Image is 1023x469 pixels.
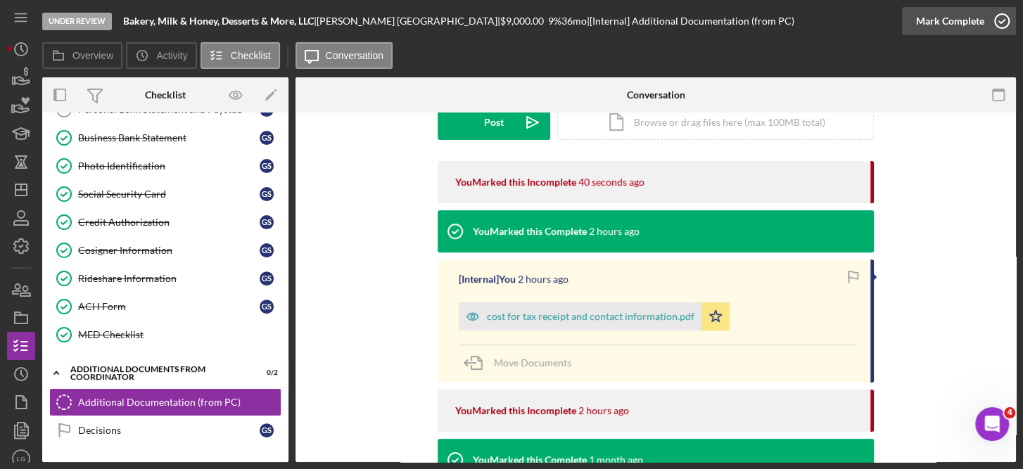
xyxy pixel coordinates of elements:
span: Move Documents [494,356,571,368]
a: Business Bank StatementGS [49,124,281,152]
div: | [123,15,317,27]
a: Cosigner InformationGS [49,236,281,264]
button: Post [438,105,550,140]
div: G S [260,423,274,437]
iframe: Intercom live chat [975,407,1009,441]
label: Overview [72,50,113,61]
div: Post [484,105,504,140]
div: Conversation [626,89,685,101]
a: ACH FormGS [49,293,281,321]
label: Activity [156,50,187,61]
div: Rideshare Information [78,273,260,284]
div: You Marked this Complete [473,454,587,465]
time: 2025-08-24 19:45 [518,274,568,285]
div: You Marked this Incomplete [455,405,576,416]
div: You Marked this Incomplete [455,176,576,188]
div: You Marked this Complete [473,226,587,237]
label: Checklist [231,50,271,61]
div: G S [260,187,274,201]
div: Cosigner Information [78,245,260,256]
time: 2025-07-25 16:39 [589,454,643,465]
time: 2025-08-24 19:11 [578,405,629,416]
a: MED Checklist [49,321,281,349]
div: Additional Documents from Coordinator [70,365,243,381]
div: [Internal] You [459,274,516,285]
div: G S [260,271,274,285]
button: Checklist [201,42,280,69]
a: Social Security CardGS [49,180,281,208]
div: [PERSON_NAME] [GEOGRAPHIC_DATA] | [317,15,500,27]
div: Mark Complete [916,7,984,35]
div: Credit Authorization [78,217,260,228]
div: Social Security Card [78,188,260,200]
div: Under Review [42,13,112,30]
b: Bakery, Milk & Honey, Desserts & More, LLC [123,15,314,27]
div: | [Internal] Additional Documentation (from PC) [587,15,794,27]
div: G S [260,300,274,314]
div: Decisions [78,425,260,436]
a: Credit AuthorizationGS [49,208,281,236]
div: 9 % [548,15,561,27]
div: Business Bank Statement [78,132,260,143]
div: $9,000.00 [500,15,548,27]
div: ACH Form [78,301,260,312]
time: 2025-08-24 19:45 [589,226,640,237]
a: Photo IdentificationGS [49,152,281,180]
div: Checklist [145,89,186,101]
span: 4 [1004,407,1015,418]
label: Conversation [326,50,384,61]
a: Additional Documentation (from PC) [49,388,281,416]
button: Mark Complete [902,7,1016,35]
button: Overview [42,42,122,69]
div: 36 mo [561,15,587,27]
div: Additional Documentation (from PC) [78,397,281,408]
a: Rideshare InformationGS [49,264,281,293]
time: 2025-08-24 21:24 [578,176,644,188]
div: G S [260,131,274,145]
div: 0 / 2 [253,368,278,377]
div: Photo Identification [78,160,260,172]
a: DecisionsGS [49,416,281,444]
button: cost for tax receipt and contact information.pdf [459,302,730,330]
div: cost for tax receipt and contact information.pdf [487,311,694,322]
text: LG [17,455,26,463]
div: G S [260,215,274,229]
button: Activity [126,42,196,69]
div: MED Checklist [78,329,281,340]
button: Conversation [296,42,393,69]
button: Move Documents [459,345,585,380]
div: G S [260,159,274,173]
div: G S [260,243,274,257]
